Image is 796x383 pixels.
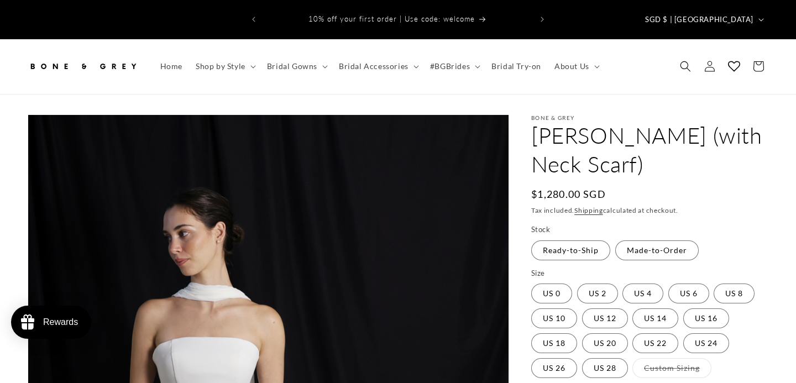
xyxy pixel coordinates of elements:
label: US 8 [714,284,755,303]
a: Bone and Grey Bridal [24,50,143,83]
span: Bridal Accessories [339,61,409,71]
a: Shipping [574,206,603,214]
h1: [PERSON_NAME] (with Neck Scarf) [531,121,768,179]
span: Home [160,61,182,71]
summary: About Us [548,55,604,78]
legend: Size [531,268,546,279]
div: Rewards [43,317,78,327]
p: Bone & Grey [531,114,768,121]
span: Bridal Try-on [491,61,541,71]
label: US 22 [632,333,678,353]
div: Tax included. calculated at checkout. [531,205,768,216]
label: Ready-to-Ship [531,240,610,260]
label: US 12 [582,308,628,328]
label: US 10 [531,308,577,328]
label: US 18 [531,333,577,353]
a: Home [154,55,189,78]
label: US 0 [531,284,572,303]
label: US 28 [582,358,628,378]
summary: Bridal Gowns [260,55,332,78]
summary: Bridal Accessories [332,55,423,78]
label: US 26 [531,358,577,378]
label: Made-to-Order [615,240,699,260]
span: Bridal Gowns [267,61,317,71]
span: SGD $ | [GEOGRAPHIC_DATA] [645,14,753,25]
summary: Search [673,54,698,78]
label: US 14 [632,308,678,328]
label: US 16 [683,308,729,328]
button: Next announcement [530,9,554,30]
span: About Us [554,61,589,71]
summary: #BGBrides [423,55,485,78]
label: US 24 [683,333,729,353]
legend: Stock [531,224,551,235]
label: US 2 [577,284,618,303]
label: US 6 [668,284,709,303]
span: 10% off your first order | Use code: welcome [308,14,475,23]
button: SGD $ | [GEOGRAPHIC_DATA] [638,9,768,30]
a: Bridal Try-on [485,55,548,78]
label: Custom Sizing [632,358,711,378]
label: US 20 [582,333,628,353]
summary: Shop by Style [189,55,260,78]
button: Previous announcement [242,9,266,30]
img: Bone and Grey Bridal [28,54,138,78]
label: US 4 [622,284,663,303]
span: #BGBrides [430,61,470,71]
span: $1,280.00 SGD [531,187,606,202]
span: Shop by Style [196,61,245,71]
